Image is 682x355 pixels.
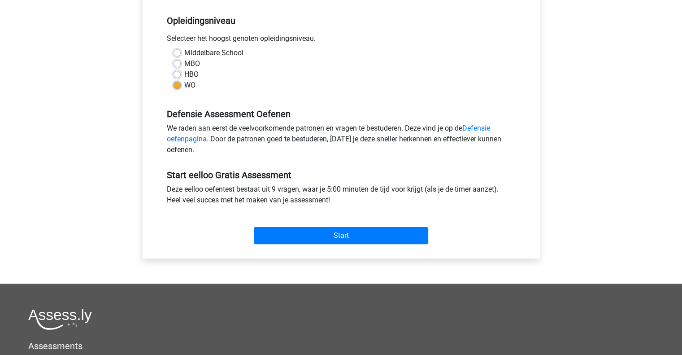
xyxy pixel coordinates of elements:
[160,123,522,159] div: We raden aan eerst de veelvoorkomende patronen en vragen te bestuderen. Deze vind je op de . Door...
[160,184,522,209] div: Deze eelloo oefentest bestaat uit 9 vragen, waar je 5:00 minuten de tijd voor krijgt (als je de t...
[160,33,522,48] div: Selecteer het hoogst genoten opleidingsniveau.
[184,58,200,69] label: MBO
[184,69,199,80] label: HBO
[254,227,428,244] input: Start
[167,12,516,30] h5: Opleidingsniveau
[28,309,92,330] img: Assessly logo
[184,80,195,91] label: WO
[28,341,654,351] h5: Assessments
[167,109,516,119] h5: Defensie Assessment Oefenen
[167,170,516,180] h5: Start eelloo Gratis Assessment
[184,48,243,58] label: Middelbare School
